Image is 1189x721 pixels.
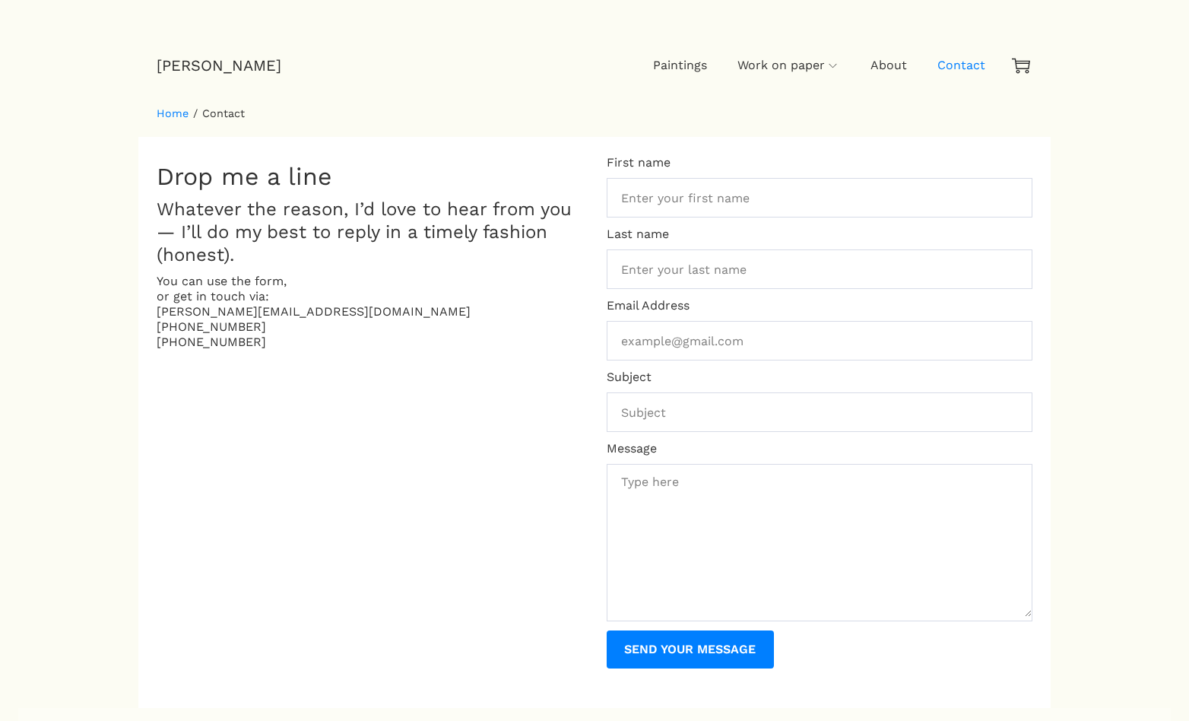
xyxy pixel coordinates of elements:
h3: Email Address [607,298,1032,313]
input: Subject [607,393,1032,431]
h3: Subject [607,370,1032,385]
h1: Drop me a line [157,161,582,192]
span: Paintings [653,58,707,73]
span: About [870,58,907,73]
input: Enter your first name [607,179,1032,217]
span: Contact [937,58,985,73]
span: Contact [202,106,245,120]
span: / [193,108,198,119]
h3: Message [607,441,1032,456]
a: About [870,43,907,88]
a: Paintings [653,43,707,88]
a: Contact [937,43,985,88]
input: example@gmail.com [607,322,1032,360]
a: Home [157,106,189,120]
nav: Primary navigation [281,43,1000,88]
h3: Last name [607,227,1032,242]
button: Send your message [607,630,774,669]
a: [PERSON_NAME] [157,56,281,75]
h3: First name [607,155,1032,170]
nav: Breadcrumbs [157,106,245,120]
span: Home [157,107,189,119]
a: Work on paper [737,43,840,88]
p: Whatever the reason, I’d love to hear from you — I’ll do my best to reply in a timely fashion (ho... [157,198,582,266]
p: You can use the form, or get in touch via: [PERSON_NAME][EMAIL_ADDRESS][DOMAIN_NAME] [PHONE_NUMBE... [157,274,582,350]
span: Work on paper [737,58,825,73]
input: Enter your last name [607,250,1032,288]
